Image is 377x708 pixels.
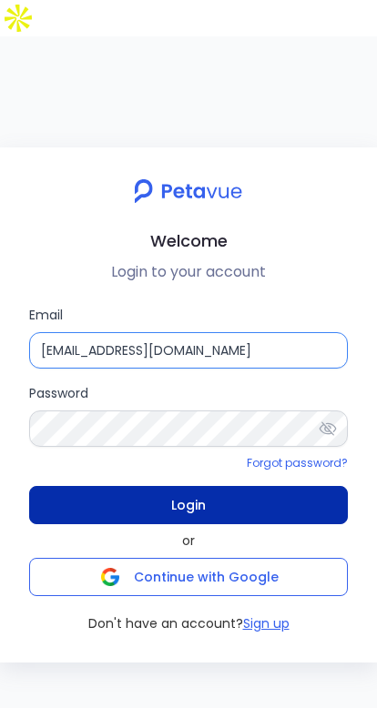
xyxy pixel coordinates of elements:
[171,492,206,518] span: Login
[134,568,279,586] span: Continue with Google
[182,531,195,551] span: or
[15,261,362,283] p: Login to your account
[29,410,348,447] input: Password
[243,614,290,633] button: Sign up
[29,332,348,369] input: Email
[29,305,348,369] label: Email
[247,455,348,470] a: Forgot password?
[15,228,362,254] h2: Welcome
[29,558,348,596] button: Continue with Google
[122,169,254,213] img: petavue logo
[29,486,348,524] button: Login
[29,383,348,447] label: Password
[88,614,243,633] span: Don't have an account?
